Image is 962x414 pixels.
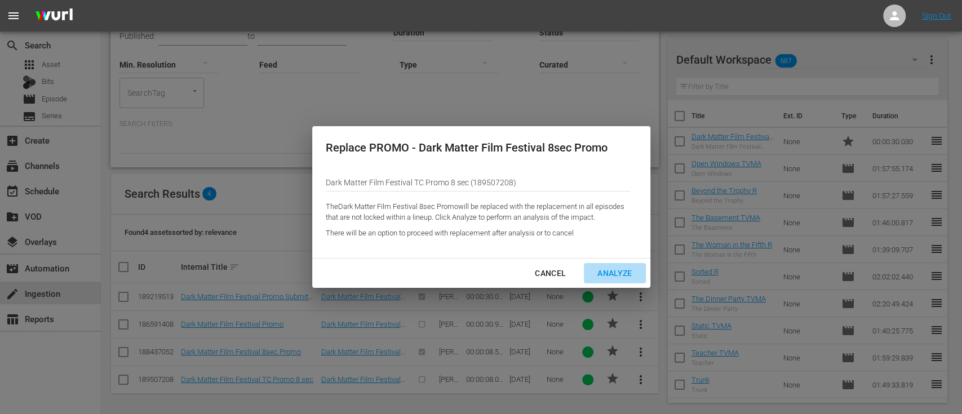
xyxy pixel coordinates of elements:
[7,9,20,23] span: menu
[526,266,575,281] div: Cancel
[922,11,951,20] a: Sign Out
[326,202,630,228] div: The Dark Matter Film Festival 8sec Promo will be replaced with the replacement in all episodes th...
[326,140,630,156] div: Replace PROMO - Dark Matter Film Festival 8sec Promo
[521,263,579,284] button: Cancel
[588,266,641,281] div: Analyze
[27,3,81,29] img: ans4CAIJ8jUAAAAAAAAAAAAAAAAAAAAAAAAgQb4GAAAAAAAAAAAAAAAAAAAAAAAAJMjXAAAAAAAAAAAAAAAAAAAAAAAAgAT5G...
[326,228,630,244] div: There will be an option to proceed with replacement after analysis or to cancel
[584,263,645,284] button: Analyze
